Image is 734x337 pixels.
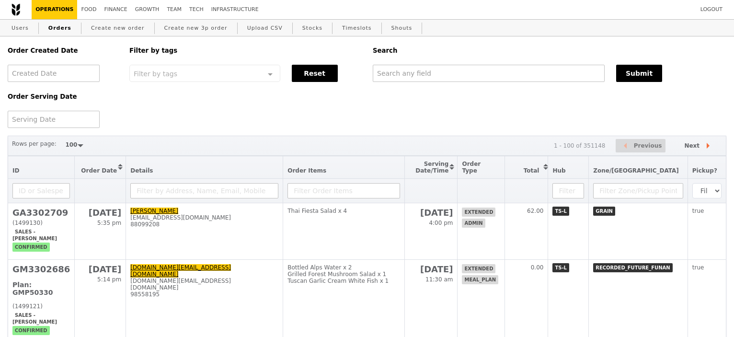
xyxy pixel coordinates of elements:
[292,65,338,82] button: Reset
[616,65,662,82] button: Submit
[12,303,70,310] div: (1499121)
[12,208,70,218] h2: GA3302709
[692,264,704,271] span: true
[8,65,100,82] input: Created Date
[429,220,453,226] span: 4:00 pm
[8,20,33,37] a: Users
[12,243,50,252] span: confirmed
[287,264,400,271] div: Bottled Alps Water x 2
[12,183,70,198] input: ID or Salesperson name
[130,208,178,214] a: [PERSON_NAME]
[8,111,100,128] input: Serving Date
[298,20,326,37] a: Stocks
[593,183,683,198] input: Filter Zone/Pickup Point
[79,208,121,218] h2: [DATE]
[462,208,495,217] span: extended
[462,219,485,228] span: admin
[12,167,19,174] span: ID
[12,311,59,326] span: Sales - [PERSON_NAME]
[287,183,400,198] input: Filter Order Items
[552,207,569,216] span: TS-L
[373,47,726,54] h5: Search
[161,20,231,37] a: Create new 3p order
[8,47,118,54] h5: Order Created Date
[12,326,50,335] span: confirmed
[243,20,287,37] a: Upload CSV
[97,276,121,283] span: 5:14 pm
[527,208,543,214] span: 62.00
[593,167,679,174] span: Zone/[GEOGRAPHIC_DATA]
[134,69,177,78] span: Filter by tags
[130,278,278,291] div: [DOMAIN_NAME][EMAIL_ADDRESS][DOMAIN_NAME]
[593,207,615,216] span: GRAIN
[130,167,153,174] span: Details
[11,3,20,16] img: Grain logo
[593,263,672,272] span: RECORDED_FUTURE_FUNAN
[552,263,569,272] span: TS-L
[87,20,149,37] a: Create new order
[130,214,278,221] div: [EMAIL_ADDRESS][DOMAIN_NAME]
[12,281,70,296] h3: Plan: GMP50330
[97,220,121,226] span: 5:35 pm
[338,20,375,37] a: Timeslots
[409,264,453,274] h2: [DATE]
[462,264,495,273] span: extended
[425,276,453,283] span: 11:30 am
[388,20,416,37] a: Shouts
[8,93,118,100] h5: Order Serving Date
[634,140,662,151] span: Previous
[45,20,75,37] a: Orders
[462,161,481,174] span: Order Type
[409,208,453,218] h2: [DATE]
[130,291,278,298] div: 98558195
[12,264,70,274] h2: GM3302686
[692,167,717,174] span: Pickup?
[287,167,326,174] span: Order Items
[79,264,121,274] h2: [DATE]
[552,167,565,174] span: Hub
[287,208,400,214] div: Thai Fiesta Salad x 4
[287,271,400,278] div: Grilled Forest Mushroom Salad x 1
[130,264,231,278] a: [DOMAIN_NAME][EMAIL_ADDRESS][DOMAIN_NAME]
[373,65,605,82] input: Search any field
[462,275,498,284] span: meal_plan
[12,220,70,226] div: (1499130)
[12,227,59,243] span: Sales - [PERSON_NAME]
[692,208,704,214] span: true
[684,140,700,151] span: Next
[129,47,361,54] h5: Filter by tags
[130,221,278,228] div: 88099208
[531,264,544,271] span: 0.00
[554,142,606,149] div: 1 - 100 of 351148
[676,139,722,153] button: Next
[287,278,400,284] div: Tuscan Garlic Cream White Fish x 1
[616,139,665,153] button: Previous
[130,183,278,198] input: Filter by Address, Name, Email, Mobile
[12,139,57,149] label: Rows per page:
[552,183,584,198] input: Filter Hub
